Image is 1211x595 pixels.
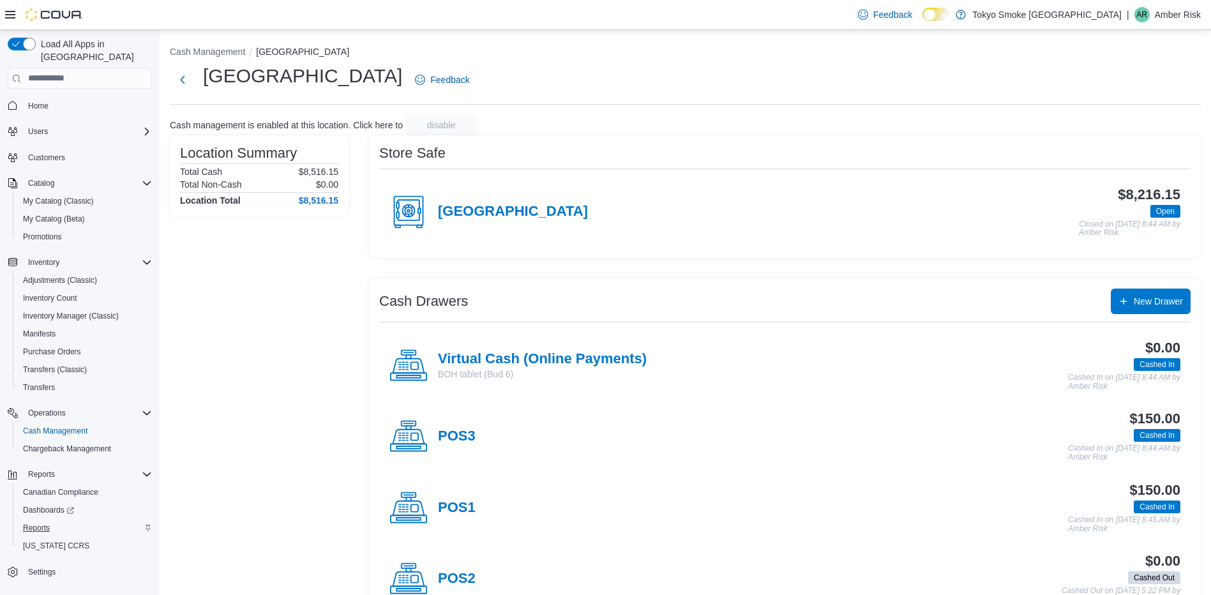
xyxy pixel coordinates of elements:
button: Inventory [3,253,157,271]
span: disable [427,119,455,132]
span: Feedback [873,8,912,21]
span: Cashed Out [1128,571,1180,584]
button: [GEOGRAPHIC_DATA] [256,47,349,57]
h4: POS1 [438,500,476,516]
a: Adjustments (Classic) [18,273,102,288]
p: | [1127,7,1129,22]
a: [US_STATE] CCRS [18,538,94,554]
button: Canadian Compliance [13,483,157,501]
span: Manifests [23,329,56,339]
nav: An example of EuiBreadcrumbs [170,45,1201,61]
button: Catalog [3,174,157,192]
span: Washington CCRS [18,538,152,554]
span: Reports [18,520,152,536]
span: Inventory Manager (Classic) [23,311,119,321]
a: Cash Management [18,423,93,439]
p: Closed on [DATE] 8:44 AM by Amber Risk [1079,220,1180,237]
button: New Drawer [1111,289,1191,314]
p: $0.00 [316,179,338,190]
button: Catalog [23,176,59,191]
span: Catalog [28,178,54,188]
span: Transfers [23,382,55,393]
span: Dashboards [18,502,152,518]
span: Cashed In [1134,358,1180,371]
a: Feedback [410,67,474,93]
a: Inventory Count [18,290,82,306]
span: Home [28,101,49,111]
h1: [GEOGRAPHIC_DATA] [203,63,402,89]
button: [US_STATE] CCRS [13,537,157,555]
span: Operations [28,408,66,418]
button: Transfers [13,379,157,396]
span: Cashed Out [1134,572,1175,584]
button: Purchase Orders [13,343,157,361]
span: Inventory Count [23,293,77,303]
span: Canadian Compliance [23,487,98,497]
a: Settings [23,564,61,580]
p: Cashed In on [DATE] 8:45 AM by Amber Risk [1068,516,1180,533]
span: Settings [28,567,56,577]
p: Tokyo Smoke [GEOGRAPHIC_DATA] [972,7,1122,22]
img: Cova [26,8,83,21]
div: Amber Risk [1134,7,1150,22]
button: My Catalog (Beta) [13,210,157,228]
span: Reports [23,523,50,533]
span: Feedback [430,73,469,86]
span: My Catalog (Beta) [18,211,152,227]
a: Reports [18,520,55,536]
h3: $150.00 [1130,483,1180,498]
button: Inventory Manager (Classic) [13,307,157,325]
a: Dashboards [13,501,157,519]
a: Purchase Orders [18,344,86,359]
span: Cash Management [18,423,152,439]
p: Cashed In on [DATE] 8:44 AM by Amber Risk [1068,444,1180,462]
span: Transfers (Classic) [18,362,152,377]
a: Inventory Manager (Classic) [18,308,124,324]
span: Canadian Compliance [18,485,152,500]
span: My Catalog (Classic) [23,196,94,206]
span: Home [23,98,152,114]
span: Cashed In [1140,501,1175,513]
h3: $0.00 [1145,340,1180,356]
span: Promotions [18,229,152,245]
button: Chargeback Management [13,440,157,458]
span: [US_STATE] CCRS [23,541,89,551]
button: Promotions [13,228,157,246]
span: Chargeback Management [18,441,152,456]
span: Users [23,124,152,139]
h3: Store Safe [379,146,446,161]
h3: Location Summary [180,146,297,161]
button: Users [23,124,53,139]
a: Customers [23,150,70,165]
button: Cash Management [170,47,245,57]
button: Operations [23,405,71,421]
span: New Drawer [1134,295,1183,308]
a: Transfers [18,380,60,395]
span: Inventory [28,257,59,267]
button: Settings [3,562,157,581]
a: Home [23,98,54,114]
h3: $150.00 [1130,411,1180,426]
a: My Catalog (Classic) [18,193,99,209]
span: Purchase Orders [18,344,152,359]
h4: POS3 [438,428,476,445]
span: Manifests [18,326,152,342]
button: Customers [3,148,157,167]
span: Chargeback Management [23,444,111,454]
span: Open [1150,205,1180,218]
span: Reports [28,469,55,479]
button: Inventory [23,255,64,270]
h3: $0.00 [1145,554,1180,569]
span: Transfers (Classic) [23,365,87,375]
h4: $8,516.15 [299,195,338,206]
p: Cash management is enabled at this location. Click here to [170,120,403,130]
button: Manifests [13,325,157,343]
span: Customers [23,149,152,165]
span: Dashboards [23,505,74,515]
button: Next [170,67,195,93]
h4: Virtual Cash (Online Payments) [438,351,647,368]
h4: [GEOGRAPHIC_DATA] [438,204,588,220]
span: Transfers [18,380,152,395]
h6: Total Cash [180,167,222,177]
